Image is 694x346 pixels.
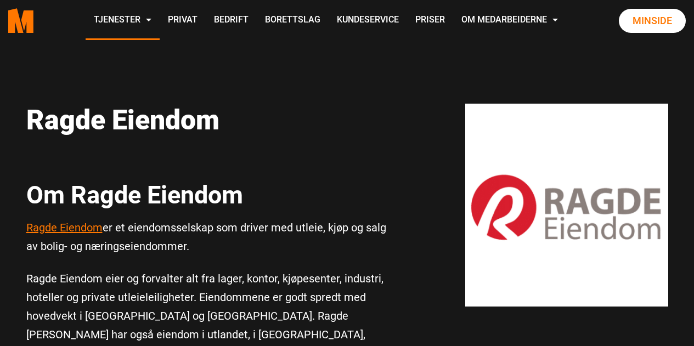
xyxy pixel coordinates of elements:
[329,1,407,40] a: Kundeservice
[26,218,394,256] p: er et eiendomsselskap som driver med utleie, kjøp og salg av bolig- og næringseiendommer.
[86,1,160,40] a: Tjenester
[26,180,243,209] b: Om Ragde Eiendom
[619,9,686,33] a: Minside
[407,1,453,40] a: Priser
[465,104,668,307] img: Radge Eiendom Logo
[206,1,257,40] a: Bedrift
[26,221,103,234] a: Ragde Eiendom
[160,1,206,40] a: Privat
[453,1,566,40] a: Om Medarbeiderne
[26,104,394,137] p: Ragde Eiendom
[257,1,329,40] a: Borettslag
